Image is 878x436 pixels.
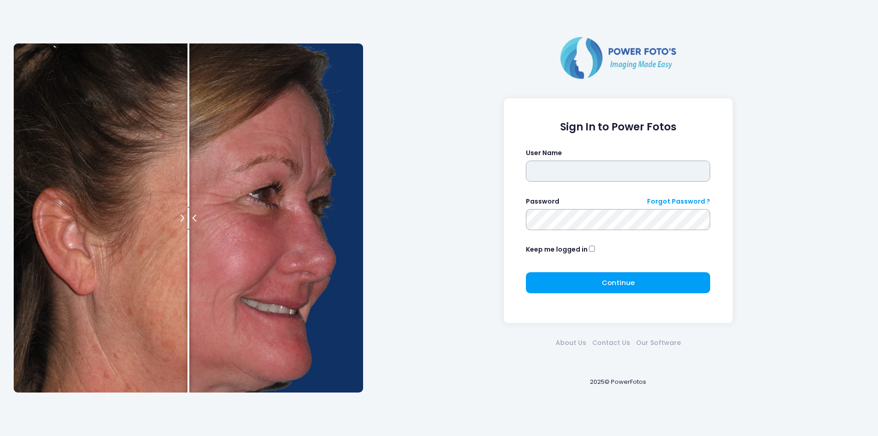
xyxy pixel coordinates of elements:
[526,197,559,206] label: Password
[526,272,710,293] button: Continue
[526,245,588,254] label: Keep me logged in
[589,338,633,348] a: Contact Us
[372,362,864,401] div: 2025© PowerFotos
[602,278,635,287] span: Continue
[633,338,684,348] a: Our Software
[647,197,710,206] a: Forgot Password ?
[526,121,710,133] h1: Sign In to Power Fotos
[526,148,562,158] label: User Name
[557,35,680,81] img: Logo
[552,338,589,348] a: About Us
